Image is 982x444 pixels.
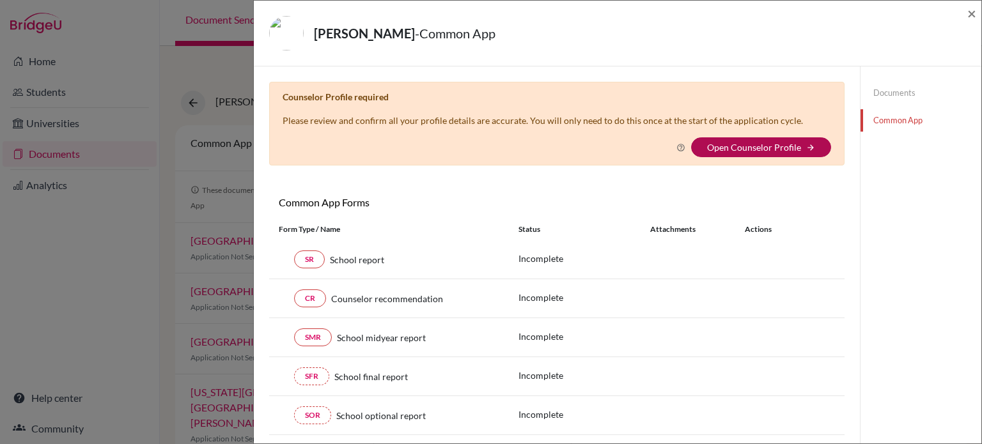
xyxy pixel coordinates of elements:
p: Incomplete [518,369,650,382]
span: Counselor recommendation [331,292,443,305]
a: SR [294,250,325,268]
div: Actions [729,224,809,235]
div: Status [518,224,650,235]
a: Common App [861,109,981,132]
h6: Common App Forms [269,196,557,208]
span: School report [330,253,384,266]
a: SOR [294,406,331,424]
a: Documents [861,82,981,104]
strong: [PERSON_NAME] [314,26,415,41]
span: School optional report [336,409,426,422]
p: Incomplete [518,408,650,421]
p: Incomplete [518,252,650,265]
i: arrow_forward [806,143,815,152]
a: CR [294,289,326,307]
span: School final report [334,370,408,383]
span: - Common App [415,26,495,41]
button: Open Counselor Profilearrow_forward [691,137,831,157]
p: Incomplete [518,291,650,304]
b: Counselor Profile required [283,91,389,102]
button: Close [967,6,976,21]
div: Form Type / Name [269,224,509,235]
p: Incomplete [518,330,650,343]
a: Open Counselor Profile [707,142,801,153]
p: Please review and confirm all your profile details are accurate. You will only need to do this on... [283,114,803,127]
span: School midyear report [337,331,426,344]
a: SMR [294,328,332,346]
a: SFR [294,367,329,385]
span: × [967,4,976,22]
div: Attachments [650,224,729,235]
